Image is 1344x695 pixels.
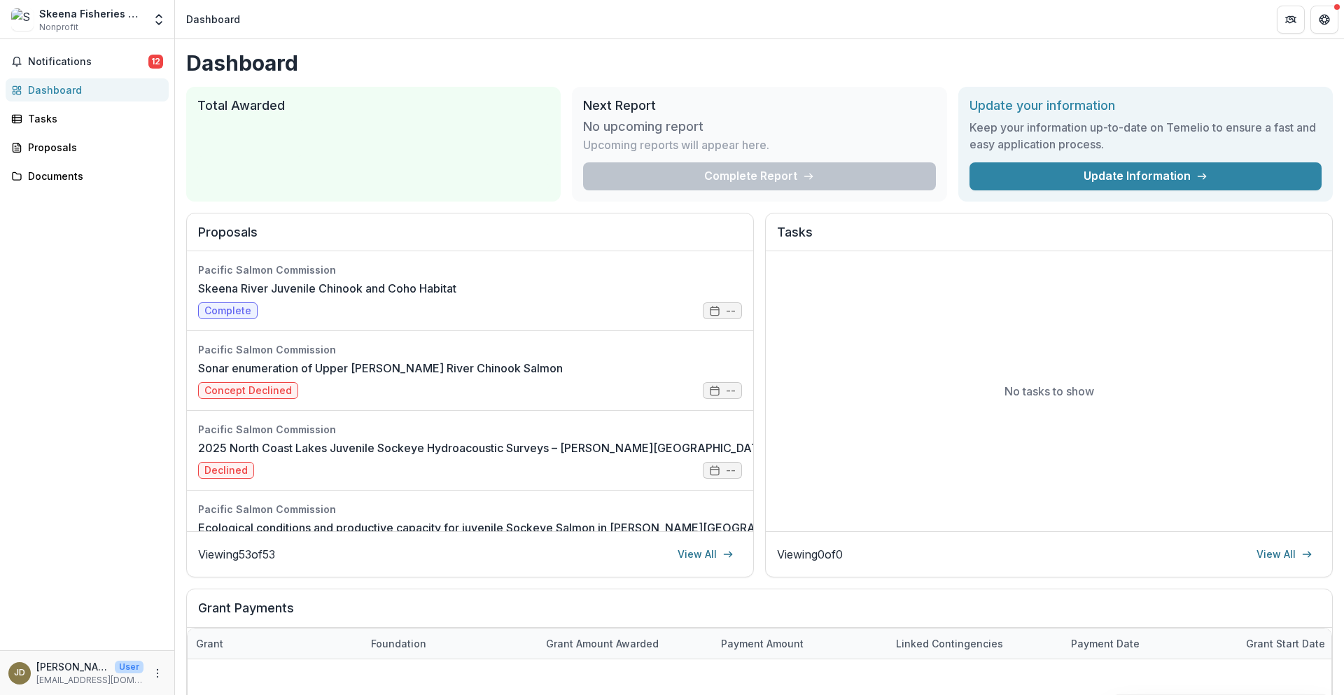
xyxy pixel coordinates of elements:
p: [PERSON_NAME] [36,659,109,674]
a: Documents [6,164,169,188]
div: Dashboard [186,12,240,27]
a: Dashboard [6,78,169,101]
a: View All [669,543,742,566]
a: Ecological conditions and productive capacity for juvenile Sockeye Salmon in [PERSON_NAME][GEOGRA... [198,519,820,536]
h2: Total Awarded [197,98,549,113]
div: Tasks [28,111,157,126]
span: 12 [148,55,163,69]
p: Viewing 0 of 0 [777,546,843,563]
p: No tasks to show [1004,383,1094,400]
a: 2025 North Coast Lakes Juvenile Sockeye Hydroacoustic Surveys – [PERSON_NAME][GEOGRAPHIC_DATA] [198,440,771,456]
button: Get Help [1310,6,1338,34]
a: Skeena River Juvenile Chinook and Coho Habitat [198,280,456,297]
div: Skeena Fisheries Commission [39,6,143,21]
a: Sonar enumeration of Upper [PERSON_NAME] River Chinook Salmon [198,360,563,377]
h2: Next Report [583,98,935,113]
p: User [115,661,143,673]
p: Viewing 53 of 53 [198,546,275,563]
div: Documents [28,169,157,183]
span: Notifications [28,56,148,68]
span: Nonprofit [39,21,78,34]
h3: No upcoming report [583,119,703,134]
h2: Tasks [777,225,1321,251]
div: Dashboard [28,83,157,97]
img: Skeena Fisheries Commission [11,8,34,31]
button: Partners [1277,6,1305,34]
p: Upcoming reports will appear here. [583,136,769,153]
a: Update Information [969,162,1322,190]
h3: Keep your information up-to-date on Temelio to ensure a fast and easy application process. [969,119,1322,153]
a: View All [1248,543,1321,566]
p: [EMAIL_ADDRESS][DOMAIN_NAME] [36,674,143,687]
button: Notifications12 [6,50,169,73]
a: Tasks [6,107,169,130]
nav: breadcrumb [181,9,246,29]
h2: Update your information [969,98,1322,113]
h2: Proposals [198,225,742,251]
button: Open entity switcher [149,6,169,34]
a: Proposals [6,136,169,159]
div: Janvier Doire [14,668,25,678]
button: More [149,665,166,682]
h1: Dashboard [186,50,1333,76]
div: Proposals [28,140,157,155]
h2: Grant Payments [198,601,1321,627]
